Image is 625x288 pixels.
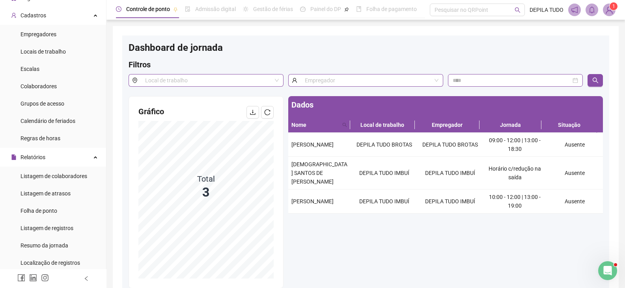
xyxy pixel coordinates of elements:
span: user [288,74,300,87]
span: Controle de ponto [126,6,170,12]
span: DEPILA TUDO [530,6,563,14]
span: Gestão de férias [253,6,293,12]
span: search [515,7,521,13]
th: Local de trabalho [350,117,415,133]
span: facebook [17,274,25,282]
th: Empregador [415,117,479,133]
span: reload [264,109,271,115]
span: left [84,276,89,281]
span: Dashboard de jornada [129,42,223,53]
span: Filtros [129,60,151,69]
span: Folha de ponto [21,208,57,214]
span: [PERSON_NAME] [291,141,334,148]
span: Listagem de atrasos [21,190,71,197]
span: Admissão digital [195,6,236,12]
span: Colaboradores [21,83,57,89]
td: Horário c/redução na saída [483,157,547,190]
span: instagram [41,274,49,282]
span: Listagem de registros [21,225,73,231]
span: 1 [612,4,615,9]
sup: Atualize o seu contato no menu Meus Dados [610,2,618,10]
td: DEPILA TUDO BROTAS [351,133,418,157]
span: Cadastros [21,12,46,19]
span: environment [129,74,141,87]
span: linkedin [29,274,37,282]
span: dashboard [300,6,306,12]
span: bell [588,6,595,13]
span: Nome [291,121,339,129]
iframe: Intercom live chat [598,261,617,280]
span: Dados [291,100,313,110]
span: Regras de horas [21,135,60,141]
td: DEPILA TUDO IMBUÍ [417,157,483,190]
span: Resumo da jornada [21,242,68,249]
span: Relatórios [21,154,45,160]
span: Grupos de acesso [21,100,64,107]
td: 10:00 - 12:00 | 13:00 - 19:00 [483,190,547,214]
span: Painel do DP [310,6,341,12]
span: [DEMOGRAPHIC_DATA] SANTOS DE [PERSON_NAME] [291,161,347,185]
span: clock-circle [116,6,121,12]
span: Gráfico [138,107,164,116]
span: [PERSON_NAME] [291,198,334,204]
td: DEPILA TUDO IMBUÍ [351,157,418,190]
span: download [250,109,256,115]
span: pushpin [344,7,349,12]
span: sun [243,6,248,12]
span: Escalas [21,66,39,72]
span: search [341,119,349,131]
span: Locais de trabalho [21,48,66,55]
span: pushpin [173,7,178,12]
span: file-done [185,6,190,12]
span: Localização de registros [21,260,80,266]
td: 09:00 - 12:00 | 13:00 - 18:30 [483,133,547,157]
th: Jornada [479,117,541,133]
td: Ausente [546,133,603,157]
span: Folha de pagamento [366,6,417,12]
td: DEPILA TUDO IMBUÍ [351,190,418,214]
span: search [592,77,599,84]
img: 1018 [603,4,615,16]
td: DEPILA TUDO IMBUÍ [417,190,483,214]
td: Ausente [546,190,603,214]
td: DEPILA TUDO BROTAS [417,133,483,157]
th: Situação [541,117,597,133]
span: Listagem de colaboradores [21,173,87,179]
span: notification [571,6,578,13]
span: search [342,123,347,127]
span: file [11,154,17,160]
span: book [356,6,362,12]
span: user-add [11,13,17,18]
span: Calendário de feriados [21,118,75,124]
span: Empregadores [21,31,56,37]
td: Ausente [546,157,603,190]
